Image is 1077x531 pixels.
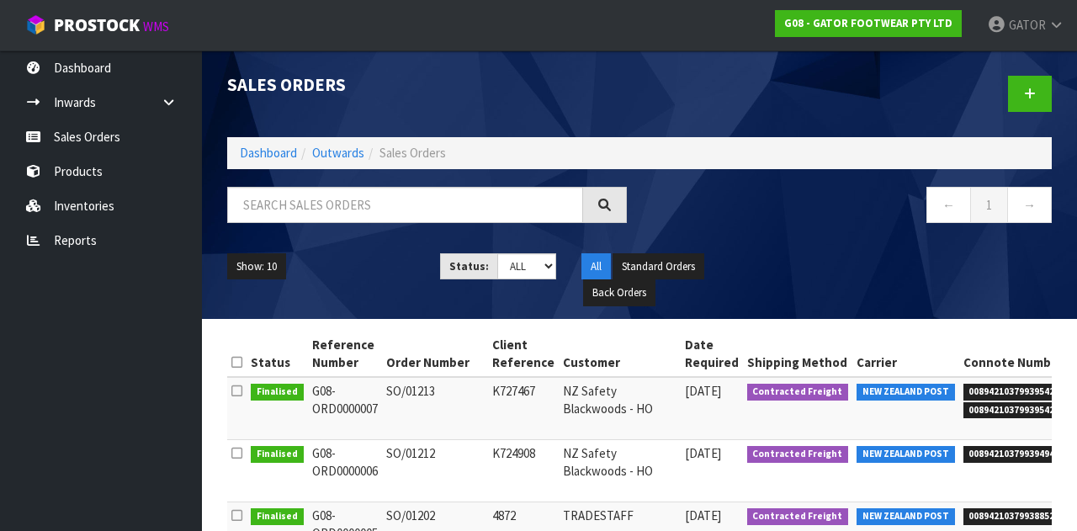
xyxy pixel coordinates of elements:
[449,259,489,273] strong: Status:
[963,446,1076,463] span: 00894210379939494670
[247,332,308,377] th: Status
[685,383,721,399] span: [DATE]
[54,14,140,36] span: ProStock
[227,187,583,223] input: Search sales orders
[1009,17,1046,33] span: GATOR
[747,508,849,525] span: Contracted Freight
[227,76,627,95] h1: Sales Orders
[312,145,364,161] a: Outwards
[857,508,955,525] span: NEW ZEALAND POST
[227,253,286,280] button: Show: 10
[382,332,488,377] th: Order Number
[613,253,704,280] button: Standard Orders
[379,145,446,161] span: Sales Orders
[747,384,849,401] span: Contracted Freight
[240,145,297,161] a: Dashboard
[382,377,488,440] td: SO/01213
[559,332,681,377] th: Customer
[652,187,1052,228] nav: Page navigation
[685,445,721,461] span: [DATE]
[251,446,304,463] span: Finalised
[963,508,1076,525] span: 00894210379938852051
[784,16,952,30] strong: G08 - GATOR FOOTWEAR PTY LTD
[251,508,304,525] span: Finalised
[382,439,488,502] td: SO/01212
[857,384,955,401] span: NEW ZEALAND POST
[743,332,853,377] th: Shipping Method
[308,377,382,440] td: G08-ORD 0000007
[852,332,959,377] th: Carrier
[581,253,611,280] button: All
[143,19,169,35] small: WMS
[559,439,681,502] td: NZ Safety Blackwoods - HO
[857,446,955,463] span: NEW ZEALAND POST
[25,14,46,35] img: cube-alt.png
[488,439,559,502] td: K724908
[559,377,681,440] td: NZ Safety Blackwoods - HO
[308,332,382,377] th: Reference Number
[488,377,559,440] td: K727467
[747,446,849,463] span: Contracted Freight
[963,402,1076,419] span: 00894210379939542708
[970,187,1008,223] a: 1
[681,332,743,377] th: Date Required
[685,507,721,523] span: [DATE]
[583,279,655,306] button: Back Orders
[308,439,382,502] td: G08-ORD 0000006
[1007,187,1052,223] a: →
[488,332,559,377] th: Client Reference
[926,187,971,223] a: ←
[963,384,1076,401] span: 00894210379939542692
[251,384,304,401] span: Finalised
